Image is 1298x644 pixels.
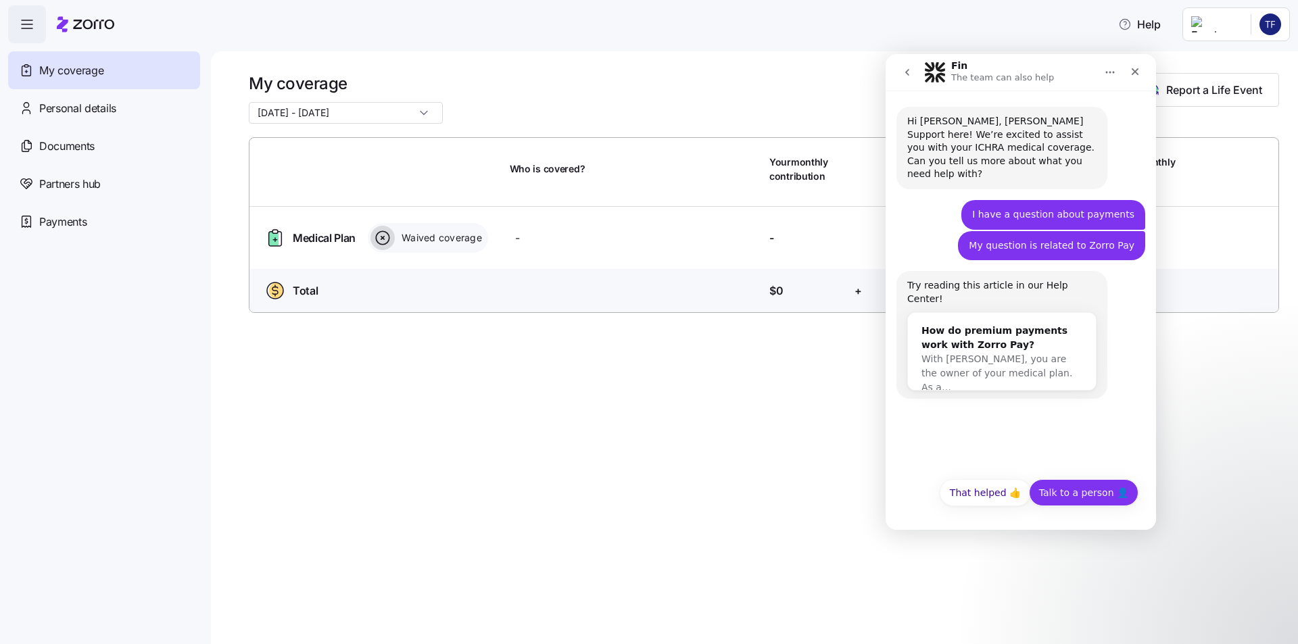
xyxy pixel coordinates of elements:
[8,89,200,127] a: Personal details
[398,231,482,245] span: Waived coverage
[39,138,95,155] span: Documents
[769,230,774,247] span: -
[769,155,845,183] span: Your monthly contribution
[1118,16,1161,32] span: Help
[8,203,200,241] a: Payments
[39,62,103,79] span: My coverage
[1166,82,1262,98] span: Report a Life Event
[886,54,1156,530] iframe: Intercom live chat
[510,162,585,176] span: Who is covered?
[8,51,200,89] a: My coverage
[1191,16,1240,32] img: Employer logo
[39,100,116,117] span: Personal details
[8,127,200,165] a: Documents
[1259,14,1281,35] img: 8978334ad047e0dc84053b15fff26b9c
[855,282,862,299] span: +
[8,165,200,203] a: Partners hub
[515,230,520,247] span: -
[293,230,356,247] span: Medical Plan
[769,282,783,299] span: $0
[39,176,101,193] span: Partners hub
[249,73,443,94] h1: My coverage
[1107,11,1172,38] button: Help
[39,214,87,230] span: Payments
[1128,73,1279,107] button: Report a Life Event
[293,282,318,299] span: Total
